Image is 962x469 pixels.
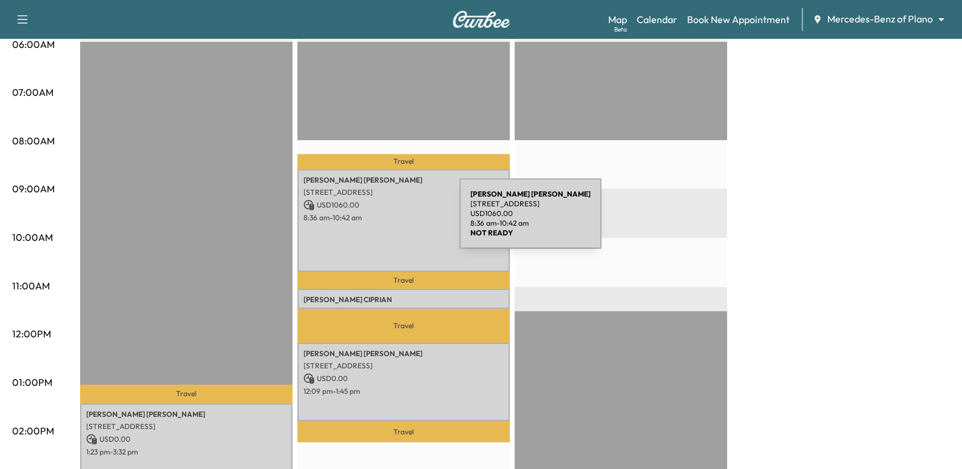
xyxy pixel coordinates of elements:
p: 02:00PM [12,423,54,438]
p: 1:23 pm - 3:32 pm [86,447,286,457]
img: Curbee Logo [452,11,510,28]
a: Calendar [637,12,677,27]
p: [PERSON_NAME] [PERSON_NAME] [303,175,504,185]
p: USD 1060.00 [470,209,591,218]
p: 07:00AM [12,85,53,100]
p: 06:00AM [12,37,55,52]
p: [PERSON_NAME] [PERSON_NAME] [303,349,504,359]
span: Mercedes-Benz of Plano [827,12,933,26]
p: 01:00PM [12,375,52,390]
p: [PERSON_NAME] [PERSON_NAME] [86,410,286,419]
p: 09:00AM [12,181,55,196]
p: 8:36 am - 10:42 am [470,218,591,228]
p: USD 1060.00 [303,200,504,211]
a: MapBeta [608,12,627,27]
p: 10:00AM [12,230,53,245]
p: Travel [80,385,293,403]
p: 08:00AM [12,133,55,148]
p: [STREET_ADDRESS] [303,187,504,197]
p: [STREET_ADDRESS] [470,199,591,209]
p: [STREET_ADDRESS] [303,361,504,371]
p: [PERSON_NAME] CIPRIAN [303,295,504,305]
p: Travel [297,272,510,289]
p: [STREET_ADDRESS] [86,422,286,431]
b: [PERSON_NAME] [PERSON_NAME] [470,189,591,198]
p: 12:00PM [12,326,51,341]
p: 8:36 am - 10:42 am [303,213,504,223]
p: 11:00AM [12,278,50,293]
p: Travel [297,421,510,442]
p: USD 0.00 [86,434,286,445]
p: [STREET_ADDRESS][PERSON_NAME] [303,307,504,317]
p: USD 0.00 [303,373,504,384]
a: Book New Appointment [687,12,790,27]
p: 12:09 pm - 1:45 pm [303,386,504,396]
p: Travel [297,154,510,169]
p: Travel [297,309,510,343]
div: Beta [614,25,627,34]
b: NOT READY [470,228,513,237]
